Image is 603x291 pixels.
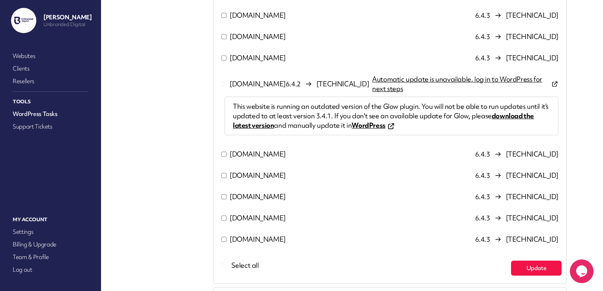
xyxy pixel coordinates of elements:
a: Team & Profile [11,252,90,263]
input: [DOMAIN_NAME] [221,11,227,20]
a: Settings [11,226,90,237]
input: [DOMAIN_NAME] [221,213,227,223]
iframe: chat widget [570,259,595,283]
span: [DOMAIN_NAME] [230,213,286,223]
button: Update [511,261,562,276]
span: Automatic update is unavailable, log in to WordPress for next steps [372,75,550,93]
span: [DOMAIN_NAME] [230,32,286,41]
p: Unbranded Digital [43,21,92,28]
span: 6.4.3 [TECHNICAL_ID] [475,55,558,61]
span: 6.4.3 [TECHNICAL_ID] [475,194,558,200]
input: Select all [221,263,227,268]
span: [DOMAIN_NAME] [230,192,286,201]
span: 6.4.3 [TECHNICAL_ID] [475,215,558,221]
span: Select all [231,261,259,270]
input: [DOMAIN_NAME] [221,53,227,63]
a: Websites [11,50,90,62]
a: Billing & Upgrade [11,239,90,250]
span: [DOMAIN_NAME] [230,235,286,244]
span: [DOMAIN_NAME] [230,149,286,159]
span: 6.4.3 [TECHNICAL_ID] [475,172,558,179]
span: 6.4.3 [TECHNICAL_ID] [475,236,558,242]
a: download the latest version [233,111,534,130]
input: [DOMAIN_NAME] [221,32,227,41]
a: Support Tickets [11,121,90,132]
a: WordPress [352,121,395,130]
input: [DOMAIN_NAME] [221,79,227,89]
p: Tools [11,97,90,107]
span: [DOMAIN_NAME] [230,11,286,20]
input: [DOMAIN_NAME] [221,171,227,180]
a: WordPress Tasks [11,108,90,119]
span: 6.4.2 [TECHNICAL_ID] [286,81,369,87]
span: [DOMAIN_NAME] [230,171,286,180]
span: This website is running an outdated version of the Glow plugin. You will not be able to run updat... [225,97,558,135]
input: [DOMAIN_NAME] [221,235,227,244]
span: 6.4.3 [TECHNICAL_ID] [475,12,558,19]
a: Log out [11,264,90,275]
span: [DOMAIN_NAME] [230,53,286,63]
p: [PERSON_NAME] [43,13,92,21]
span: 6.4.3 [TECHNICAL_ID] [475,151,558,157]
span: 6.4.3 [TECHNICAL_ID] [475,34,558,40]
a: Automatic update is unavailable, log in to WordPress for next steps [372,75,558,93]
input: [DOMAIN_NAME] [221,149,227,159]
span: [DOMAIN_NAME] [230,79,286,89]
a: Clients [11,63,90,74]
p: My Account [11,215,90,225]
input: [DOMAIN_NAME] [221,192,227,201]
a: Resellers [11,76,90,87]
